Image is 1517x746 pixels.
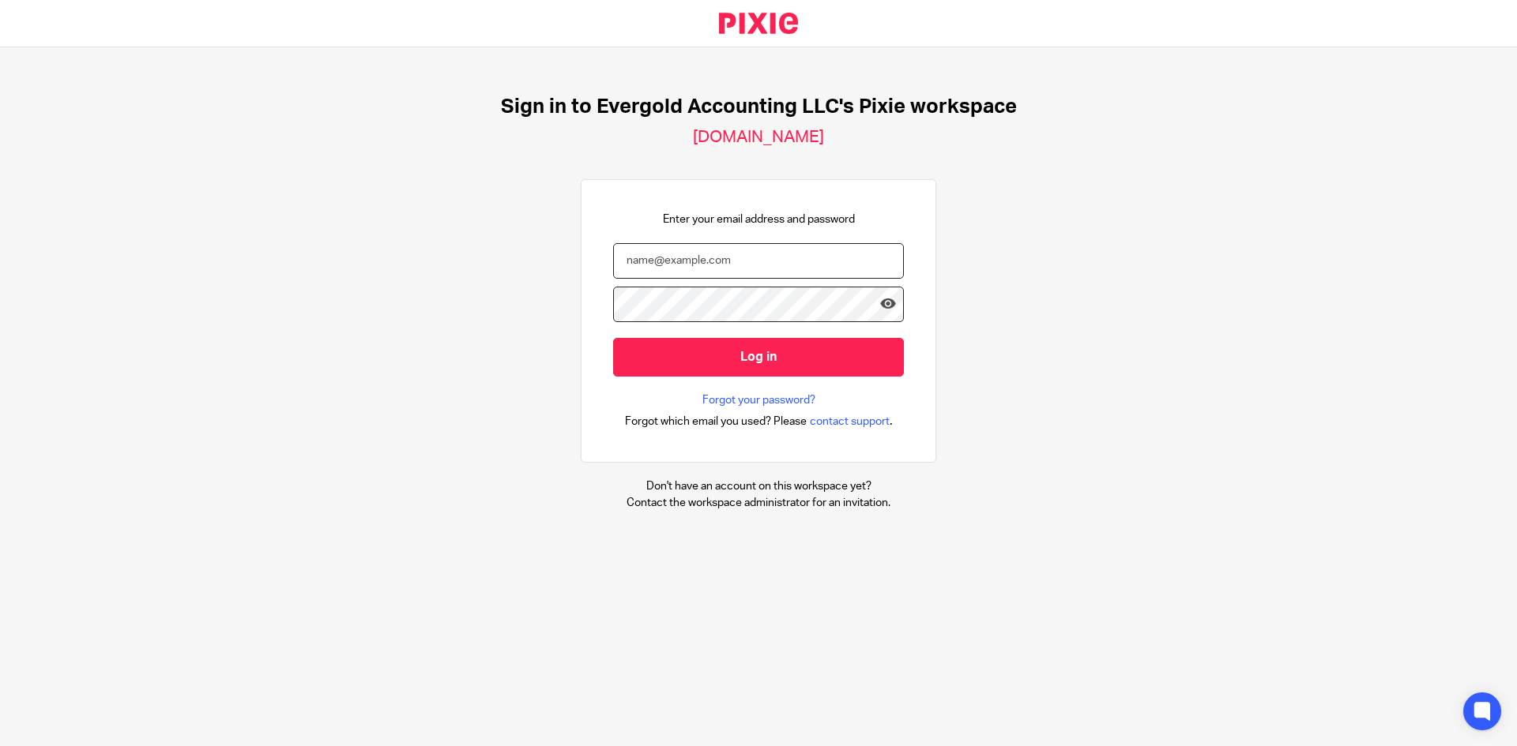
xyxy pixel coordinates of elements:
span: contact support [810,414,890,429]
input: Log in [613,338,904,377]
p: Don't have an account on this workspace yet? [627,478,890,494]
p: Contact the workspace administrator for an invitation. [627,495,890,511]
h1: Sign in to Evergold Accounting LLC's Pixie workspace [501,95,1017,119]
p: Enter your email address and password [663,212,855,227]
span: Forgot which email you used? Please [625,414,807,429]
h2: [DOMAIN_NAME] [693,127,824,148]
div: . [625,412,893,430]
input: name@example.com [613,243,904,279]
a: Forgot your password? [702,392,815,408]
